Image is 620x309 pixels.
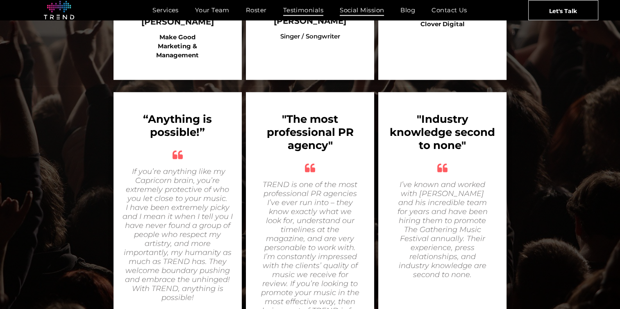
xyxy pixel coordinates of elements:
i: I have been extremely picky and I mean it when I tell you I have never found a group of people wh... [123,203,233,302]
a: Testimonials [275,4,332,16]
i: I’ve known and worked with [PERSON_NAME] and his incredible team for years and have been hiring t... [397,180,488,279]
a: Your Team [187,4,238,16]
img: logo [44,1,74,20]
b: Clover Digital [420,20,465,28]
i: If you’re anything like my Capricorn brain, you’re extremely protective of who you let close to y... [126,167,229,203]
a: Roster [238,4,275,16]
span: [PERSON_NAME] [274,16,346,26]
b: “Anything is possible!” [143,113,212,139]
span: [PERSON_NAME] [141,17,214,27]
a: Contact Us [423,4,475,16]
a: Blog [392,4,423,16]
span: Singer / Songwriter [280,32,340,40]
b: "The most professional PR agency" [266,113,353,152]
span: Social Mission [340,4,384,16]
b: Make Good Marketing & Management [156,33,199,59]
a: Social Mission [332,4,392,16]
a: Services [144,4,187,16]
span: Let's Talk [549,0,577,21]
span: "Industry knowledge second to none" [390,113,495,152]
iframe: Chat Widget [473,214,620,309]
